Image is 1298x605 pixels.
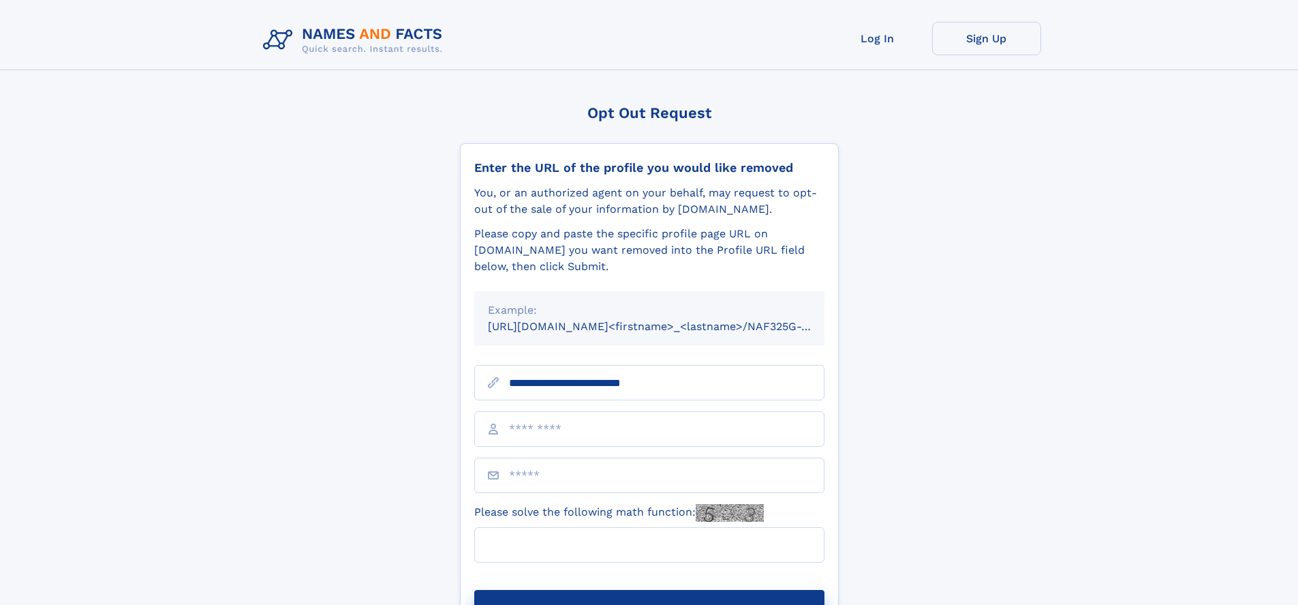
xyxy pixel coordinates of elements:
div: Opt Out Request [460,104,839,121]
small: [URL][DOMAIN_NAME]<firstname>_<lastname>/NAF325G-xxxxxxxx [488,320,850,333]
a: Log In [823,22,932,55]
div: You, or an authorized agent on your behalf, may request to opt-out of the sale of your informatio... [474,185,824,218]
div: Please copy and paste the specific profile page URL on [DOMAIN_NAME] you want removed into the Pr... [474,226,824,275]
img: Logo Names and Facts [258,22,454,59]
div: Example: [488,302,811,319]
div: Enter the URL of the profile you would like removed [474,160,824,175]
label: Please solve the following math function: [474,504,764,522]
a: Sign Up [932,22,1041,55]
